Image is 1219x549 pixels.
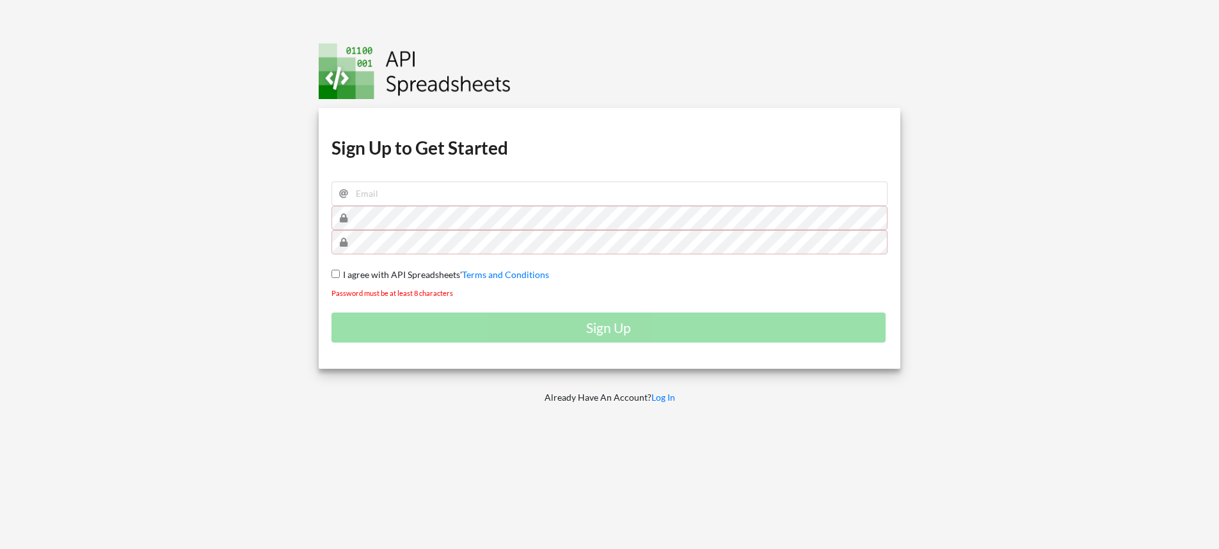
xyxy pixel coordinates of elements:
a: Terms and Conditions [462,269,549,280]
input: Email [331,182,888,206]
a: Log In [651,392,675,403]
small: Password must be at least 8 characters [331,289,453,297]
h1: Sign Up to Get Started [331,136,888,159]
span: I agree with API Spreadsheets' [340,269,462,280]
p: Already Have An Account? [310,391,910,404]
img: Logo.png [319,43,511,99]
